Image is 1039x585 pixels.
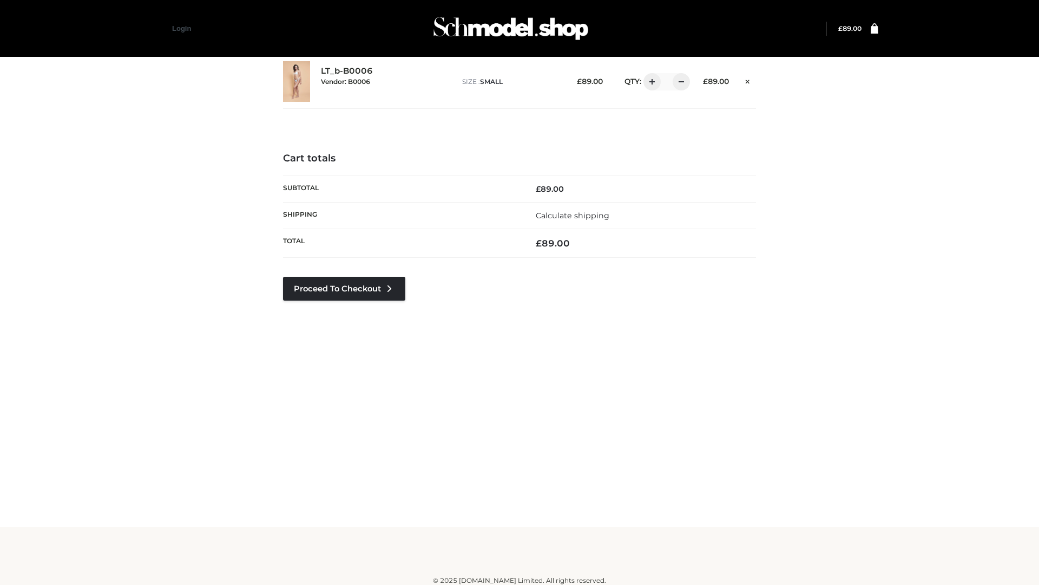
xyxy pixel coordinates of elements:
span: £ [536,238,542,249]
bdi: 89.00 [703,77,729,86]
bdi: 89.00 [536,238,570,249]
span: SMALL [480,77,503,86]
div: LT_b-B0006 [321,66,451,96]
a: Remove this item [740,73,756,87]
a: Proceed to Checkout [283,277,405,301]
div: QTY: [614,73,686,90]
a: £89.00 [838,24,862,32]
bdi: 89.00 [577,77,603,86]
span: £ [838,24,843,32]
bdi: 89.00 [838,24,862,32]
span: £ [536,184,541,194]
th: Subtotal [283,175,519,202]
small: Vendor: B0006 [321,77,370,86]
p: size : [462,77,560,87]
bdi: 89.00 [536,184,564,194]
span: £ [577,77,582,86]
img: Schmodel Admin 964 [430,7,592,50]
h4: Cart totals [283,153,756,165]
th: Shipping [283,202,519,229]
span: £ [703,77,708,86]
a: Login [172,24,191,32]
a: Calculate shipping [536,211,609,220]
th: Total [283,229,519,258]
